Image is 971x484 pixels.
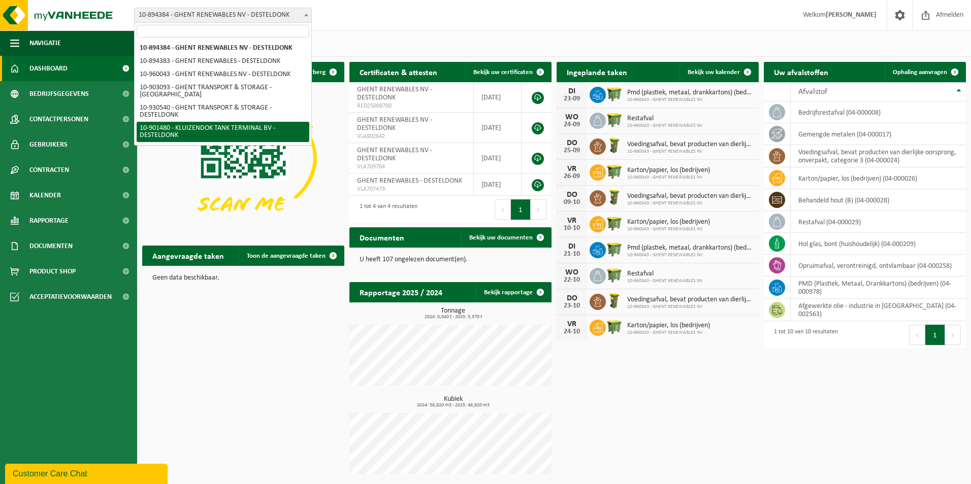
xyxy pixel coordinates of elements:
td: bedrijfsrestafval (04-000008) [791,101,966,123]
div: 25-09 [562,147,582,154]
button: 1 [925,325,945,345]
span: Contracten [29,157,69,183]
div: VR [562,165,582,173]
button: Previous [495,199,511,220]
span: Navigatie [29,30,61,56]
span: 10-960043 - GHENT RENEWABLES NV [627,149,754,155]
span: Kalender [29,183,61,208]
span: Pmd (plastiek, metaal, drankkartons) (bedrijven) [627,244,754,252]
h3: Kubiek [354,396,552,408]
span: Toon de aangevraagde taken [247,253,326,259]
p: Geen data beschikbaar. [152,274,334,282]
a: Bekijk uw documenten [461,227,551,248]
img: WB-1100-HPE-GN-51 [606,240,623,258]
span: Acceptatievoorwaarden [29,284,112,309]
span: Pmd (plastiek, metaal, drankkartons) (bedrijven) [627,89,754,97]
td: gemengde metalen (04-000017) [791,123,966,145]
div: 26-09 [562,173,582,180]
span: Contactpersonen [29,107,88,132]
span: GHENT RENEWABLES NV - DESTELDONK [357,116,432,132]
img: WB-1100-HPE-GN-51 [606,85,623,102]
img: WB-1100-HPE-GN-51 [606,111,623,128]
span: GHENT RENEWABLES NV - DESTELDONK [357,147,432,162]
div: DI [562,243,582,251]
span: 10-960043 - GHENT RENEWABLES NV [627,175,710,181]
td: afgewerkte olie - industrie in [GEOGRAPHIC_DATA] (04-002563) [791,299,966,321]
span: Bekijk uw certificaten [473,69,533,76]
button: Verberg [295,62,343,82]
span: VLA707479 [357,185,466,193]
span: Rapportage [29,208,69,233]
li: 10-894383 - GHENT RENEWABLES - DESTELDONK [137,55,309,68]
p: U heeft 107 ongelezen document(en). [360,256,541,263]
a: Toon de aangevraagde taken [239,246,343,266]
div: 10-10 [562,225,582,232]
span: VLA709764 [357,163,466,171]
span: Bedrijfsgegevens [29,81,89,107]
span: Ophaling aanvragen [893,69,947,76]
span: 2024: 0,040 t - 2025: 5,570 t [354,315,552,320]
span: 10-960043 - GHENT RENEWABLES NV [627,330,710,336]
td: [DATE] [474,82,522,113]
span: Verberg [303,69,326,76]
a: Bekijk uw kalender [679,62,758,82]
h3: Tonnage [354,307,552,320]
h2: Documenten [349,227,414,247]
div: DO [562,191,582,199]
div: 24-09 [562,121,582,128]
span: Karton/papier, los (bedrijven) [627,218,710,226]
span: Restafval [627,115,703,123]
span: Afvalstof [798,88,827,96]
span: Restafval [627,270,703,278]
span: 10-960043 - GHENT RENEWABLES NV [627,200,754,206]
div: WO [562,113,582,121]
span: 10-894384 - GHENT RENEWABLES NV - DESTELDONK [135,8,311,22]
img: WB-1100-HPE-GN-50 [606,215,623,232]
div: 09-10 [562,199,582,206]
td: opruimafval, verontreinigd, ontvlambaar (04-000258) [791,255,966,276]
div: 1 tot 4 van 4 resultaten [354,198,417,221]
iframe: chat widget [5,462,170,484]
span: Dashboard [29,56,68,81]
span: VLA902642 [357,132,466,141]
span: GHENT RENEWABLES NV - DESTELDONK [357,86,432,101]
td: PMD (Plastiek, Metaal, Drankkartons) (bedrijven) (04-000978) [791,276,966,299]
span: Voedingsafval, bevat producten van dierlijke oorsprong, onverpakt, categorie 3 [627,141,754,149]
td: [DATE] [474,174,522,196]
img: WB-1100-HPE-GN-50 [606,163,623,180]
h2: Certificaten & attesten [349,62,447,82]
a: Bekijk uw certificaten [465,62,551,82]
li: 10-901480 - KLUIZENDOK TANK TERMINAL BV - DESTELDONK [137,122,309,142]
span: Bekijk uw kalender [688,69,740,76]
span: Documenten [29,233,73,259]
li: 10-894384 - GHENT RENEWABLES NV - DESTELDONK [137,42,309,55]
td: karton/papier, los (bedrijven) (04-000026) [791,167,966,189]
div: WO [562,268,582,276]
span: 10-960043 - GHENT RENEWABLES NV [627,304,754,310]
div: 21-10 [562,251,582,258]
button: Next [945,325,961,345]
h2: Uw afvalstoffen [764,62,838,82]
div: 1 tot 10 van 10 resultaten [769,324,838,346]
img: WB-1100-HPE-GN-51 [606,266,623,284]
div: 22-10 [562,276,582,284]
span: 10-960043 - GHENT RENEWABLES NV [627,123,703,129]
span: Karton/papier, los (bedrijven) [627,166,710,175]
div: VR [562,217,582,225]
li: 10-960043 - GHENT RENEWABLES NV - DESTELDONK [137,68,309,81]
a: Ophaling aanvragen [885,62,965,82]
td: hol glas, bont (huishoudelijk) (04-000209) [791,233,966,255]
button: Previous [909,325,925,345]
button: 1 [511,199,531,220]
span: 2024: 58,820 m3 - 2025: 46,920 m3 [354,403,552,408]
img: WB-0060-HPE-GN-51 [606,292,623,309]
span: RED25000700 [357,102,466,110]
td: behandeld hout (B) (04-000028) [791,189,966,211]
li: 10-903093 - GHENT TRANSPORT & STORAGE - [GEOGRAPHIC_DATA] [137,81,309,101]
span: Voedingsafval, bevat producten van dierlijke oorsprong, onverpakt, categorie 3 [627,192,754,200]
span: 10-960043 - GHENT RENEWABLES NV [627,278,703,284]
img: WB-0060-HPE-GN-51 [606,137,623,154]
td: restafval (04-000029) [791,211,966,233]
div: DO [562,139,582,147]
